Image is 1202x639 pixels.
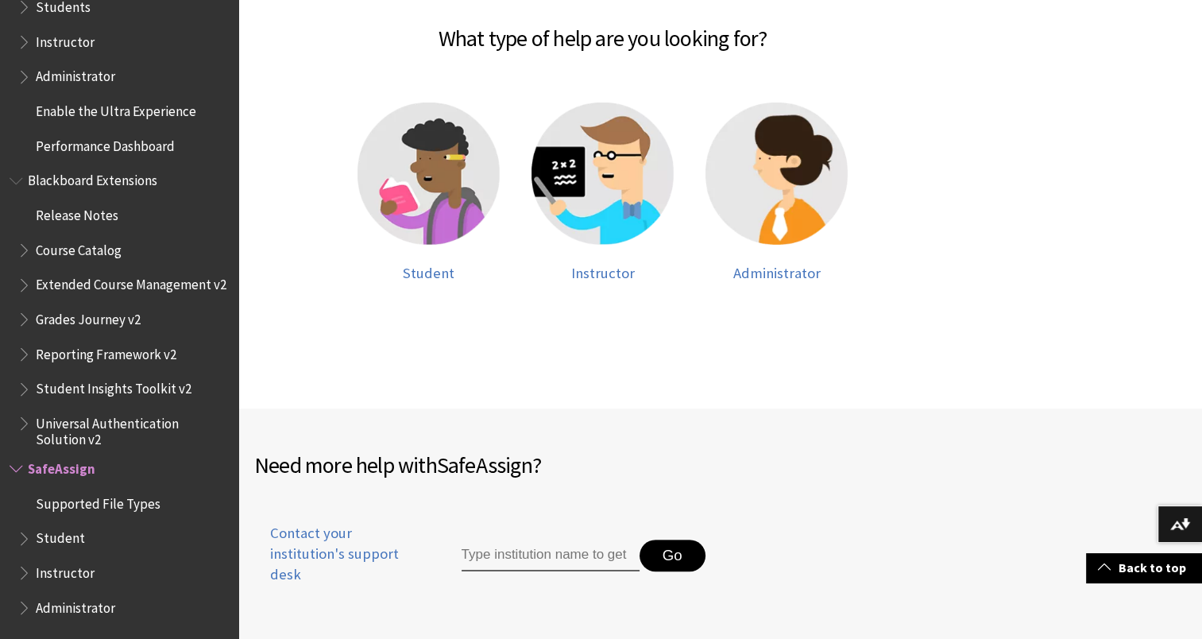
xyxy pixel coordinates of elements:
[36,272,226,293] span: Extended Course Management v2
[36,237,122,258] span: Course Catalog
[36,560,95,581] span: Instructor
[28,168,157,189] span: Blackboard Extensions
[36,29,95,50] span: Instructor
[36,410,227,447] span: Universal Authentication Solution v2
[358,103,500,281] a: Student help Student
[254,523,425,586] span: Contact your institution's support desk
[640,540,705,571] button: Go
[36,202,118,223] span: Release Notes
[36,64,115,85] span: Administrator
[36,490,160,512] span: Supported File Types
[254,2,951,55] h2: What type of help are you looking for?
[10,168,229,448] nav: Book outline for Blackboard Extensions
[36,594,115,616] span: Administrator
[254,448,721,482] h2: Need more help with ?
[254,523,425,605] a: Contact your institution's support desk
[36,376,191,397] span: Student Insights Toolkit v2
[403,264,454,282] span: Student
[36,525,85,547] span: Student
[571,264,635,282] span: Instructor
[462,540,640,571] input: Type institution name to get support
[358,103,500,245] img: Student help
[437,451,532,479] span: SafeAssign
[10,455,229,621] nav: Book outline for Blackboard SafeAssign
[1086,553,1202,583] a: Back to top
[36,98,196,119] span: Enable the Ultra Experience
[531,103,674,245] img: Instructor help
[705,103,848,281] a: Administrator help Administrator
[28,455,95,477] span: SafeAssign
[36,341,176,362] span: Reporting Framework v2
[36,133,175,154] span: Performance Dashboard
[705,103,848,245] img: Administrator help
[531,103,674,281] a: Instructor help Instructor
[36,306,141,327] span: Grades Journey v2
[733,264,821,282] span: Administrator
